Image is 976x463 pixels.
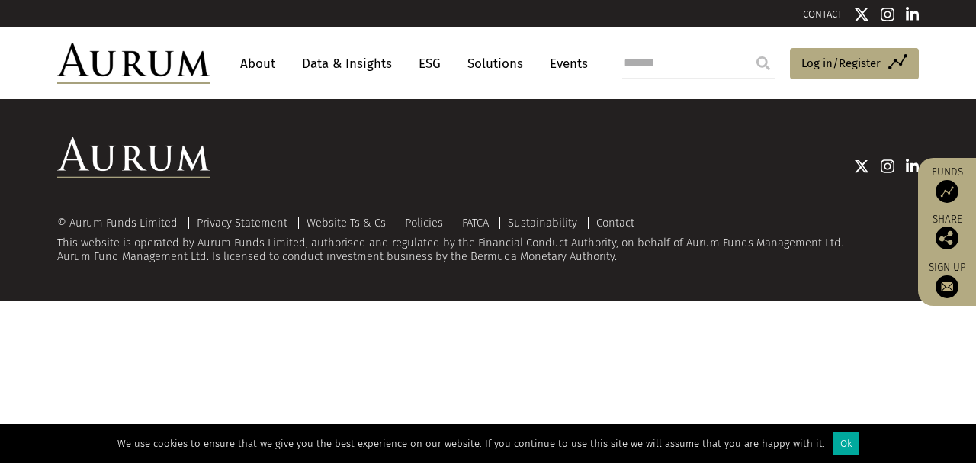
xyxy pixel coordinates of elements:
img: Linkedin icon [906,159,920,174]
a: Solutions [460,50,531,78]
a: Data & Insights [294,50,400,78]
img: Twitter icon [854,7,869,22]
a: Privacy Statement [197,216,287,230]
a: Website Ts & Cs [307,216,386,230]
a: Events [542,50,588,78]
img: Access Funds [936,180,958,203]
img: Instagram icon [881,7,894,22]
a: Contact [596,216,634,230]
a: FATCA [462,216,489,230]
img: Aurum [57,43,210,84]
a: Policies [405,216,443,230]
img: Aurum Logo [57,137,210,178]
a: CONTACT [803,8,843,20]
span: Log in/Register [801,54,881,72]
img: Twitter icon [854,159,869,174]
a: About [233,50,283,78]
a: Log in/Register [790,48,919,80]
input: Submit [748,48,779,79]
img: Sign up to our newsletter [936,275,958,298]
div: This website is operated by Aurum Funds Limited, authorised and regulated by the Financial Conduc... [57,217,919,263]
img: Share this post [936,227,958,249]
img: Linkedin icon [906,7,920,22]
a: Funds [926,166,968,203]
a: ESG [411,50,448,78]
a: Sign up [926,261,968,298]
img: Instagram icon [881,159,894,174]
div: Share [926,214,968,249]
div: © Aurum Funds Limited [57,217,185,229]
a: Sustainability [508,216,577,230]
